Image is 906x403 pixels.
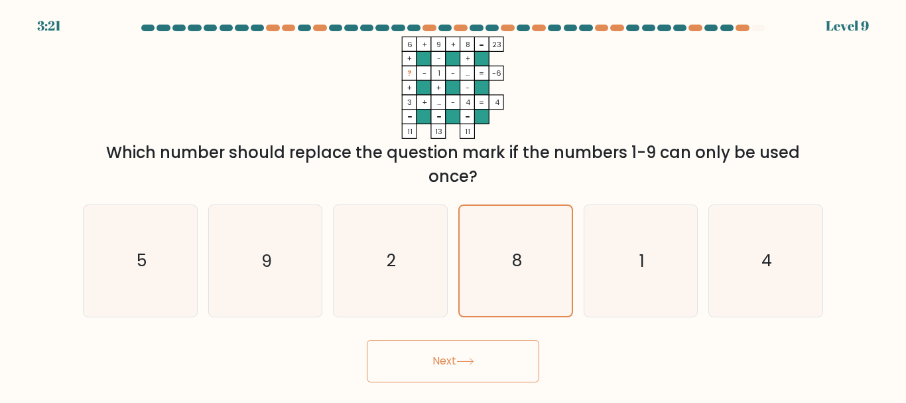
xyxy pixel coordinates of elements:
[452,68,456,78] tspan: -
[408,68,413,78] tspan: ?
[493,68,502,78] tspan: -6
[493,39,502,50] tspan: 23
[136,250,146,273] text: 5
[479,39,484,50] tspan: =
[495,97,500,108] tspan: 4
[261,250,272,273] text: 9
[407,112,413,122] tspan: =
[452,97,456,108] tspan: -
[407,126,413,137] tspan: 11
[466,82,470,93] tspan: -
[466,68,470,78] tspan: ...
[422,39,427,50] tspan: +
[437,53,441,64] tspan: -
[435,126,442,137] tspan: 13
[466,53,470,64] tspan: +
[451,39,456,50] tspan: +
[408,53,413,64] tspan: +
[436,39,441,50] tspan: 9
[479,68,484,78] tspan: =
[387,250,396,273] text: 2
[479,97,484,108] tspan: =
[408,82,413,93] tspan: +
[37,16,61,36] div: 3:21
[437,97,441,108] tspan: ...
[761,250,772,273] text: 4
[466,39,470,50] tspan: 8
[639,250,645,273] text: 1
[422,97,427,108] tspan: +
[436,82,441,93] tspan: +
[436,112,442,122] tspan: =
[407,39,413,50] tspan: 6
[91,141,815,189] div: Which number should replace the question mark if the numbers 1-9 can only be used once?
[422,68,426,78] tspan: -
[466,126,471,137] tspan: 11
[466,97,471,108] tspan: 4
[511,249,521,272] text: 8
[826,16,869,36] div: Level 9
[408,97,413,108] tspan: 3
[438,68,440,78] tspan: 1
[367,340,539,382] button: Next
[466,112,471,122] tspan: =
